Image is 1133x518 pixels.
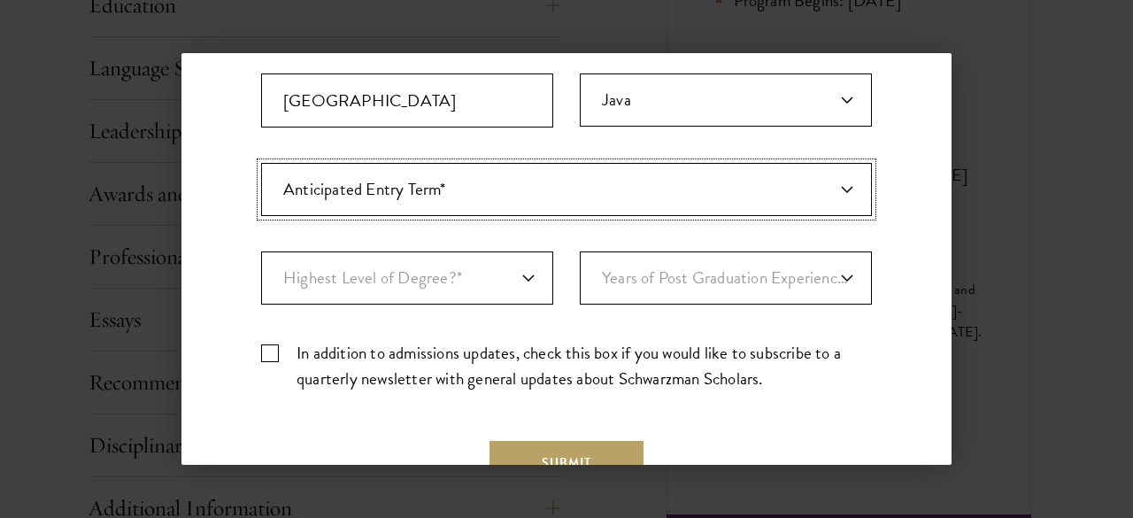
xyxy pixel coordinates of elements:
[580,251,872,305] div: Years of Post Graduation Experience?*
[261,163,872,216] div: Anticipated Entry Term*
[489,441,644,483] button: Submit
[261,251,553,305] div: Highest Level of Degree?*
[261,73,553,128] input: City
[261,340,872,391] div: Check this box to receive a quarterly newsletter with general updates about Schwarzman Scholars.
[261,340,872,391] label: In addition to admissions updates, check this box if you would like to subscribe to a quarterly n...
